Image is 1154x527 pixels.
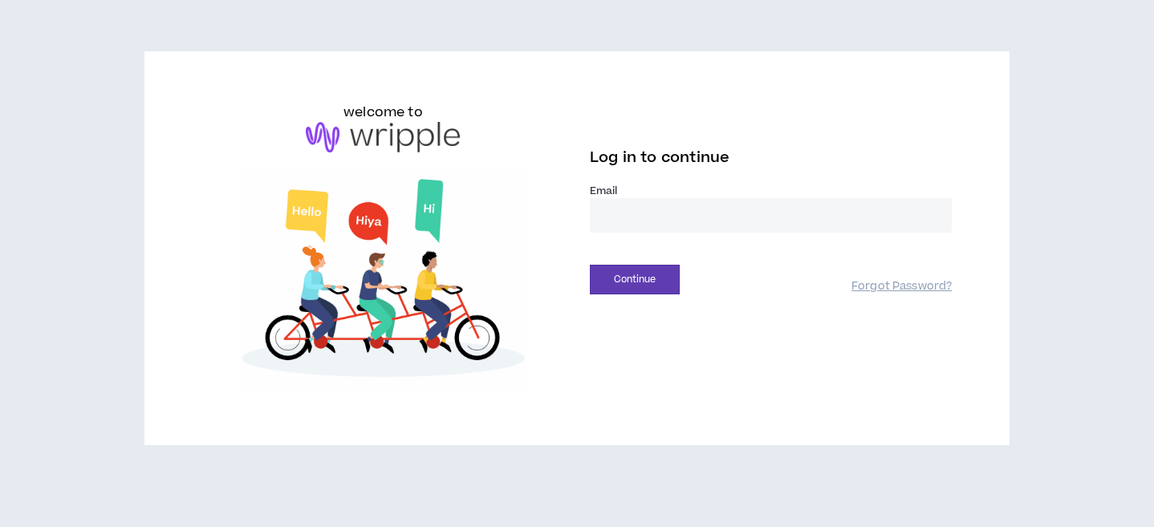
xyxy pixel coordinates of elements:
[202,168,564,394] img: Welcome to Wripple
[590,184,952,198] label: Email
[590,148,729,168] span: Log in to continue
[590,265,680,294] button: Continue
[306,122,460,152] img: logo-brand.png
[343,103,423,122] h6: welcome to
[851,279,952,294] a: Forgot Password?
